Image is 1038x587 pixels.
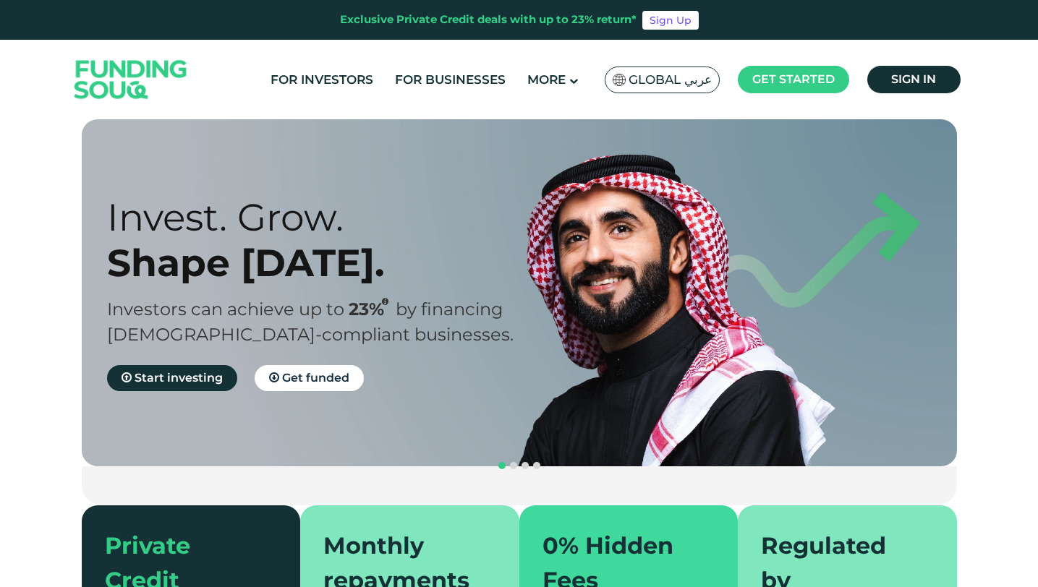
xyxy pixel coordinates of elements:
span: Get started [752,72,835,86]
button: navigation [508,460,519,471]
span: Start investing [135,371,223,385]
span: 23% [349,299,396,320]
span: Global عربي [629,72,712,88]
span: Investors can achieve up to [107,299,344,320]
span: Sign in [891,72,936,86]
a: Get funded [255,365,364,391]
a: Sign Up [642,11,699,30]
div: Shape [DATE]. [107,240,545,286]
button: navigation [531,460,543,471]
img: Logo [60,43,202,116]
img: SA Flag [613,74,626,86]
button: navigation [496,460,508,471]
a: For Businesses [391,68,509,92]
span: More [527,72,566,87]
a: For Investors [267,68,377,92]
span: Get funded [282,371,349,385]
div: Exclusive Private Credit deals with up to 23% return* [340,12,637,28]
a: Sign in [867,66,961,93]
i: 23% IRR (expected) ~ 15% Net yield (expected) [382,298,388,306]
button: navigation [519,460,531,471]
div: Invest. Grow. [107,194,545,240]
a: Start investing [107,365,237,391]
